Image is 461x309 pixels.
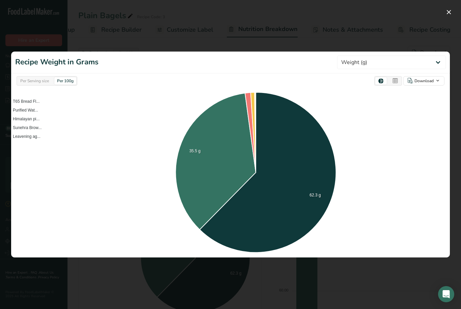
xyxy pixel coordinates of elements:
[15,57,99,68] h1: Recipe Weight in Grams
[8,125,42,130] span: Sunehra Brow...
[54,77,76,85] div: Per 100g
[403,76,444,86] button: Download
[414,78,434,84] div: Download
[8,108,38,113] span: Purified Wat...
[438,286,454,302] div: Open Intercom Messenger
[8,134,40,139] span: Leavening ag...
[18,77,52,85] div: Per Serving size
[8,117,39,121] span: Himalayan pi...
[8,99,39,104] span: T65 Bread Fl...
